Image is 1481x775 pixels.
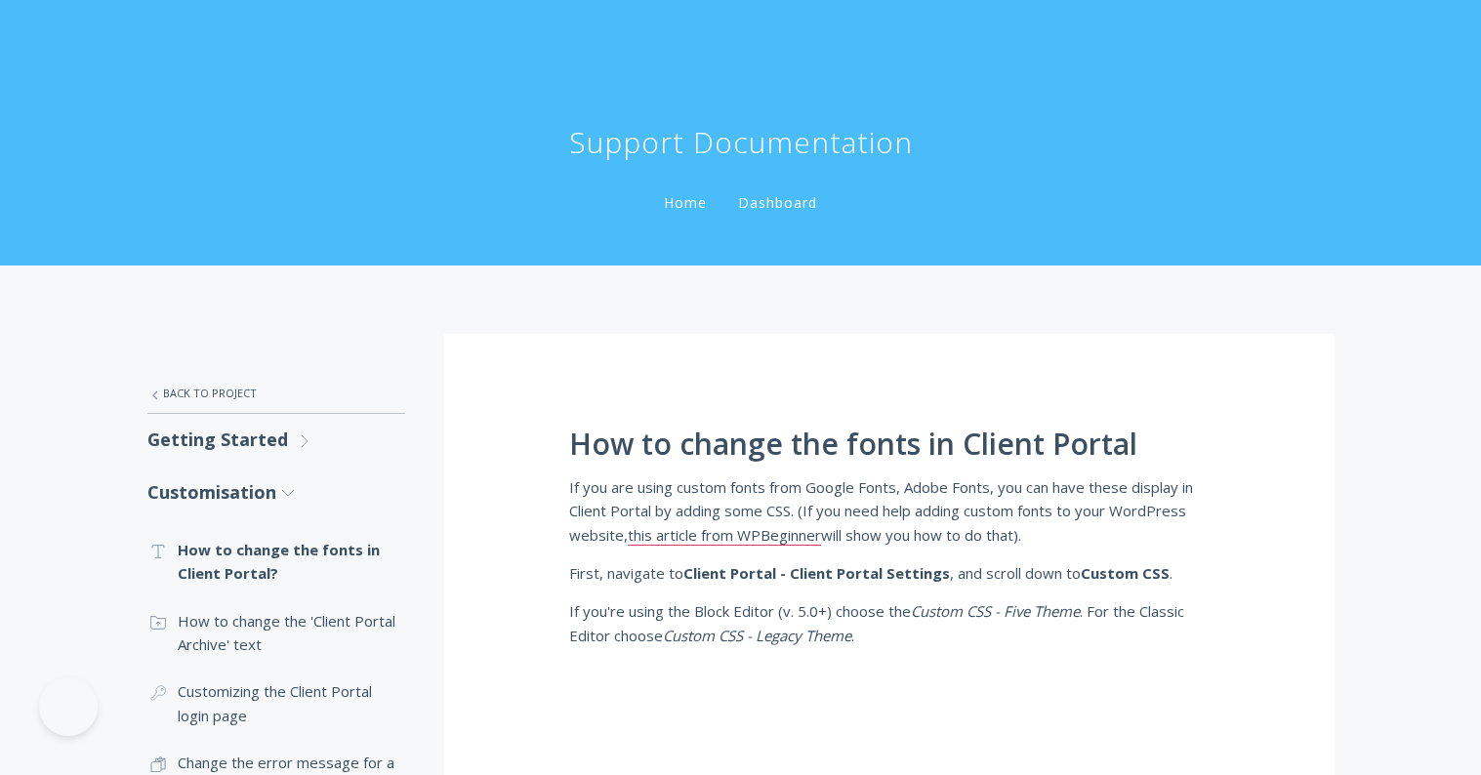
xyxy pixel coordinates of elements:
[569,561,1210,585] p: First, navigate to , and scroll down to .
[147,597,405,669] a: How to change the 'Client Portal Archive' text
[569,475,1210,547] p: If you are using custom fonts from Google Fonts, Adobe Fonts, you can have these display in Clien...
[911,601,1080,621] em: Custom CSS - Five Theme
[628,525,821,546] a: this article from WPBeginner
[734,193,821,212] a: Dashboard
[147,467,405,518] a: Customisation
[683,563,950,583] strong: Client Portal - Client Portal Settings
[39,677,98,736] iframe: Toggle Customer Support
[569,599,1210,647] p: If you're using the Block Editor (v. 5.0+) choose the . For the Classic Editor choose .
[147,373,405,414] a: Back to Project
[147,526,405,597] a: How to change the fonts in Client Portal?
[663,626,851,645] em: Custom CSS - Legacy Theme
[147,668,405,739] a: Customizing the Client Portal login page
[569,123,913,162] h1: Support Documentation
[569,428,1210,461] h1: How to change the fonts in Client Portal
[1081,563,1170,583] strong: Custom CSS
[660,193,711,212] a: Home
[147,414,405,466] a: Getting Started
